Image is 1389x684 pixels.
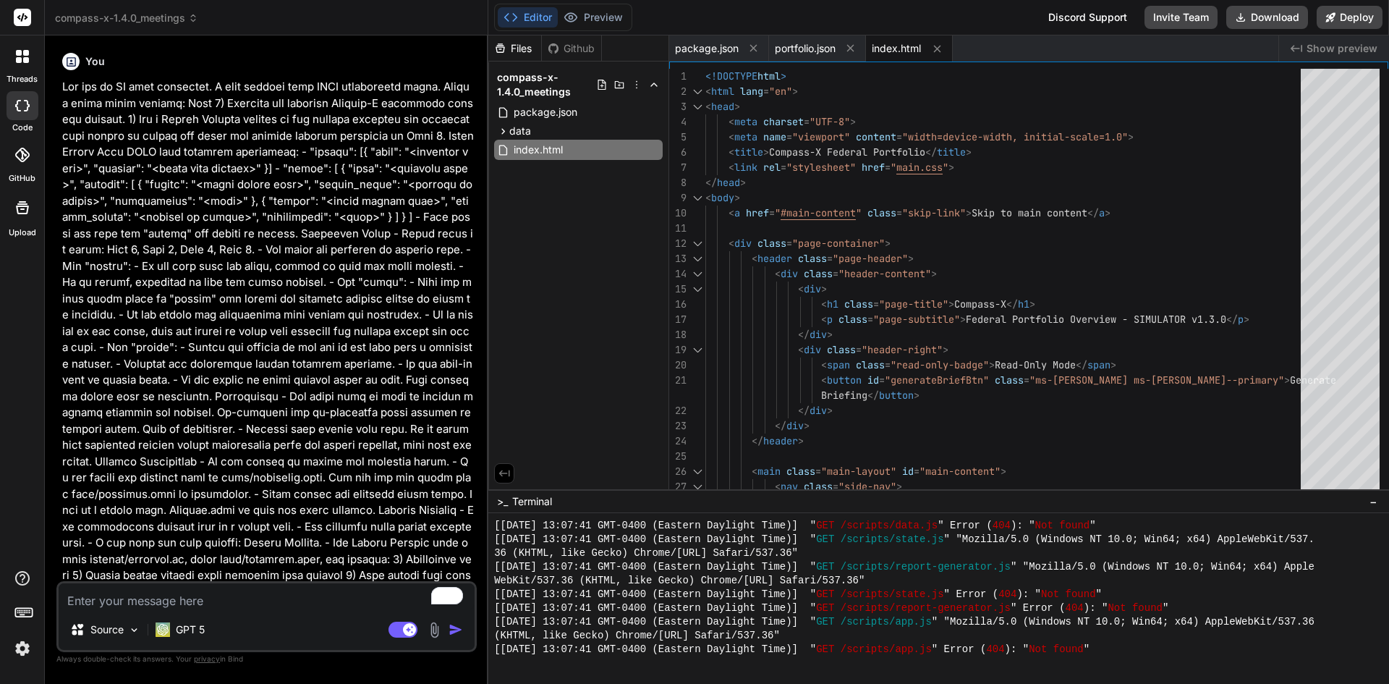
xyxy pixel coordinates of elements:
span: = [786,130,792,143]
span: [[DATE] 13:07:41 GMT-0400 (Eastern Daylight Time)] " [494,588,816,601]
span: ): " [1016,588,1041,601]
span: </ [1006,297,1018,311]
span: Read-Only Mode [995,358,1076,371]
span: main.css [896,161,943,174]
span: compass-x-1.4.0_meetings [55,11,198,25]
span: id [867,373,879,387]
span: "main-content" [919,465,1001,478]
span: WebKit/537.36 (KHTML, like Gecko) Chrome/[URL] Safari/537.36" [494,574,865,588]
span: > [966,206,972,219]
span: Skip to main content [972,206,1087,219]
span: > [804,419,810,432]
span: > [948,161,954,174]
span: = [914,465,919,478]
span: − [1369,494,1377,509]
span: "main-layout" [821,465,896,478]
span: < [821,297,827,311]
span: " "Mozilla/5.0 (Windows NT 10.0; Win64; x64) AppleWebKit/537.36 [932,615,1314,629]
span: div [734,237,752,250]
span: < [821,313,827,326]
span: ): " [1084,601,1108,615]
span: > [1128,130,1134,143]
span: "page-subtitle" [873,313,960,326]
span: div [804,282,821,295]
span: lang [740,85,763,98]
span: < [775,480,781,493]
span: data [509,124,531,138]
span: " Error ( [1011,601,1066,615]
span: </ [798,328,810,341]
span: "generateBriefBtn" [885,373,989,387]
span: charset [763,115,804,128]
span: button [879,389,914,402]
span: /scripts/state.js [841,533,944,546]
span: Compass-X [954,297,1006,311]
button: Editor [498,7,558,28]
span: > [734,100,740,113]
span: h1 [1018,297,1029,311]
span: GET [816,588,834,601]
span: html [711,85,734,98]
span: (KHTML, like Gecko) Chrome/[URL] Safari/537.36" [494,629,780,643]
span: Not found [1029,643,1084,656]
span: div [781,267,798,280]
span: "page-container" [792,237,885,250]
span: 404 [1066,601,1084,615]
span: /scripts/state.js [841,588,944,601]
span: = [867,313,873,326]
span: ): " [1005,643,1029,656]
span: > [781,69,786,83]
span: ): " [1011,519,1035,533]
span: html [757,69,781,83]
span: " Error ( [932,643,987,656]
div: 25 [669,449,687,464]
span: meta [734,115,757,128]
div: 13 [669,251,687,266]
span: "width=device-width, initial-scale=1.0" [902,130,1128,143]
span: Not found [1041,588,1096,601]
span: h1 [827,297,838,311]
span: /scripts/data.js [841,519,938,533]
span: a [734,206,740,219]
div: 16 [669,297,687,312]
button: Invite Team [1144,6,1218,29]
span: Generate [1290,373,1336,387]
div: 2 [669,84,687,99]
span: < [729,161,734,174]
div: Click to collapse the range. [688,84,707,99]
span: title [937,145,966,159]
span: "page-title" [879,297,948,311]
span: Terminal [512,494,552,509]
span: = [856,343,862,356]
span: p [1238,313,1244,326]
img: settings [10,636,35,661]
span: class [804,480,833,493]
span: </ [752,434,763,447]
span: rel [763,161,781,174]
span: meta [734,130,757,143]
span: > [896,480,902,493]
span: "header-right" [862,343,943,356]
img: attachment [426,622,443,638]
div: 24 [669,434,687,449]
span: "en" [769,85,792,98]
span: "UTF-8" [810,115,850,128]
div: Click to collapse the range. [688,190,707,206]
div: Click to collapse the range. [688,236,707,251]
img: icon [449,622,463,637]
span: class [798,252,827,265]
span: > [948,297,954,311]
div: 14 [669,266,687,282]
span: = [896,206,902,219]
span: < [705,100,711,113]
span: < [752,465,757,478]
span: < [729,130,734,143]
span: = [896,130,902,143]
span: > [1244,313,1249,326]
span: > [908,252,914,265]
span: " [943,161,948,174]
div: Click to collapse the range. [688,479,707,494]
span: > [914,389,919,402]
span: compass-x-1.4.0_meetings [497,70,596,99]
span: < [821,358,827,371]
